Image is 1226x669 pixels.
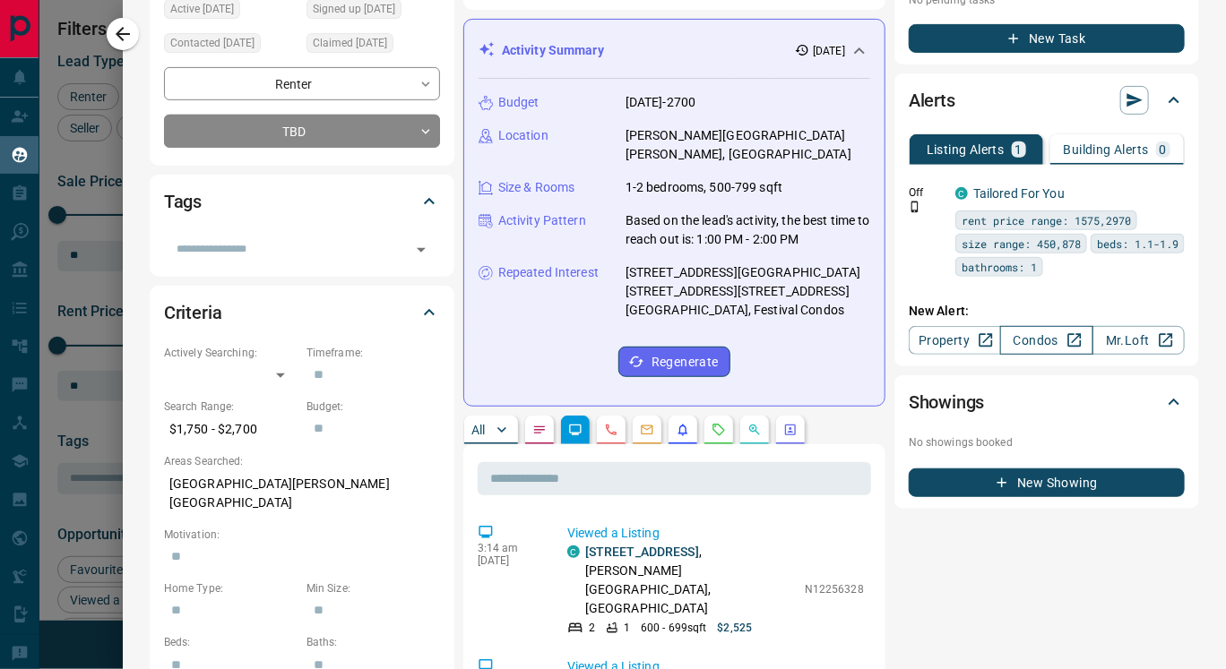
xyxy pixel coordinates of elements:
[164,33,298,58] div: Thu Aug 14 2025
[805,581,864,597] p: N12256328
[306,33,440,58] div: Thu Aug 14 2025
[909,79,1185,122] div: Alerts
[640,423,654,437] svg: Emails
[164,527,440,543] p: Motivation:
[479,34,870,67] div: Activity Summary[DATE]
[502,41,604,60] p: Activity Summary
[471,424,486,436] p: All
[164,399,298,415] p: Search Range:
[624,620,630,636] p: 1
[813,43,845,59] p: [DATE]
[1064,143,1149,156] p: Building Alerts
[164,115,440,148] div: TBD
[962,211,1131,229] span: rent price range: 1575,2970
[909,86,955,115] h2: Alerts
[164,298,222,327] h2: Criteria
[164,291,440,334] div: Criteria
[164,345,298,361] p: Actively Searching:
[498,263,599,282] p: Repeated Interest
[567,524,864,543] p: Viewed a Listing
[585,543,796,618] p: , [PERSON_NAME][GEOGRAPHIC_DATA], [GEOGRAPHIC_DATA]
[498,178,575,197] p: Size & Rooms
[909,468,1185,497] button: New Showing
[927,143,1005,156] p: Listing Alerts
[909,326,1001,355] a: Property
[909,381,1185,424] div: Showings
[498,93,540,112] p: Budget
[164,187,202,216] h2: Tags
[532,423,547,437] svg: Notes
[626,178,782,197] p: 1-2 bedrooms, 500-799 sqft
[1097,235,1179,253] span: beds: 1.1-1.9
[1092,326,1185,355] a: Mr.Loft
[164,453,440,469] p: Areas Searched:
[909,302,1185,321] p: New Alert:
[478,554,540,567] p: [DATE]
[747,423,762,437] svg: Opportunities
[498,211,586,230] p: Activity Pattern
[909,24,1185,53] button: New Task
[164,415,298,444] p: $1,750 - $2,700
[306,580,440,596] p: Min Size:
[589,620,595,636] p: 2
[909,184,945,201] p: Off
[164,580,298,596] p: Home Type:
[164,469,440,518] p: [GEOGRAPHIC_DATA][PERSON_NAME][GEOGRAPHIC_DATA]
[1015,143,1023,156] p: 1
[1000,326,1092,355] a: Condos
[955,187,968,200] div: condos.ca
[973,186,1065,201] a: Tailored For You
[170,34,255,52] span: Contacted [DATE]
[604,423,618,437] svg: Calls
[909,434,1185,450] p: No showings booked
[718,620,753,636] p: $2,525
[478,542,540,554] p: 3:14 am
[164,180,440,223] div: Tags
[306,399,440,415] p: Budget:
[409,237,434,262] button: Open
[498,126,548,145] p: Location
[567,545,580,558] div: condos.ca
[164,67,440,100] div: Renter
[962,258,1037,276] span: bathrooms: 1
[568,423,583,437] svg: Lead Browsing Activity
[306,634,440,650] p: Baths:
[306,345,440,361] p: Timeframe:
[313,34,387,52] span: Claimed [DATE]
[626,211,870,249] p: Based on the lead's activity, the best time to reach out is: 1:00 PM - 2:00 PM
[164,634,298,650] p: Beds:
[909,201,921,213] svg: Push Notification Only
[962,235,1081,253] span: size range: 450,878
[585,545,699,559] a: [STREET_ADDRESS]
[712,423,726,437] svg: Requests
[626,93,695,112] p: [DATE]-2700
[909,388,985,416] h2: Showings
[626,263,870,320] p: [STREET_ADDRESS][GEOGRAPHIC_DATA][STREET_ADDRESS][STREET_ADDRESS][GEOGRAPHIC_DATA], Festival Condos
[618,347,730,377] button: Regenerate
[1160,143,1167,156] p: 0
[676,423,690,437] svg: Listing Alerts
[626,126,870,164] p: [PERSON_NAME][GEOGRAPHIC_DATA][PERSON_NAME], [GEOGRAPHIC_DATA]
[641,620,706,636] p: 600 - 699 sqft
[783,423,798,437] svg: Agent Actions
